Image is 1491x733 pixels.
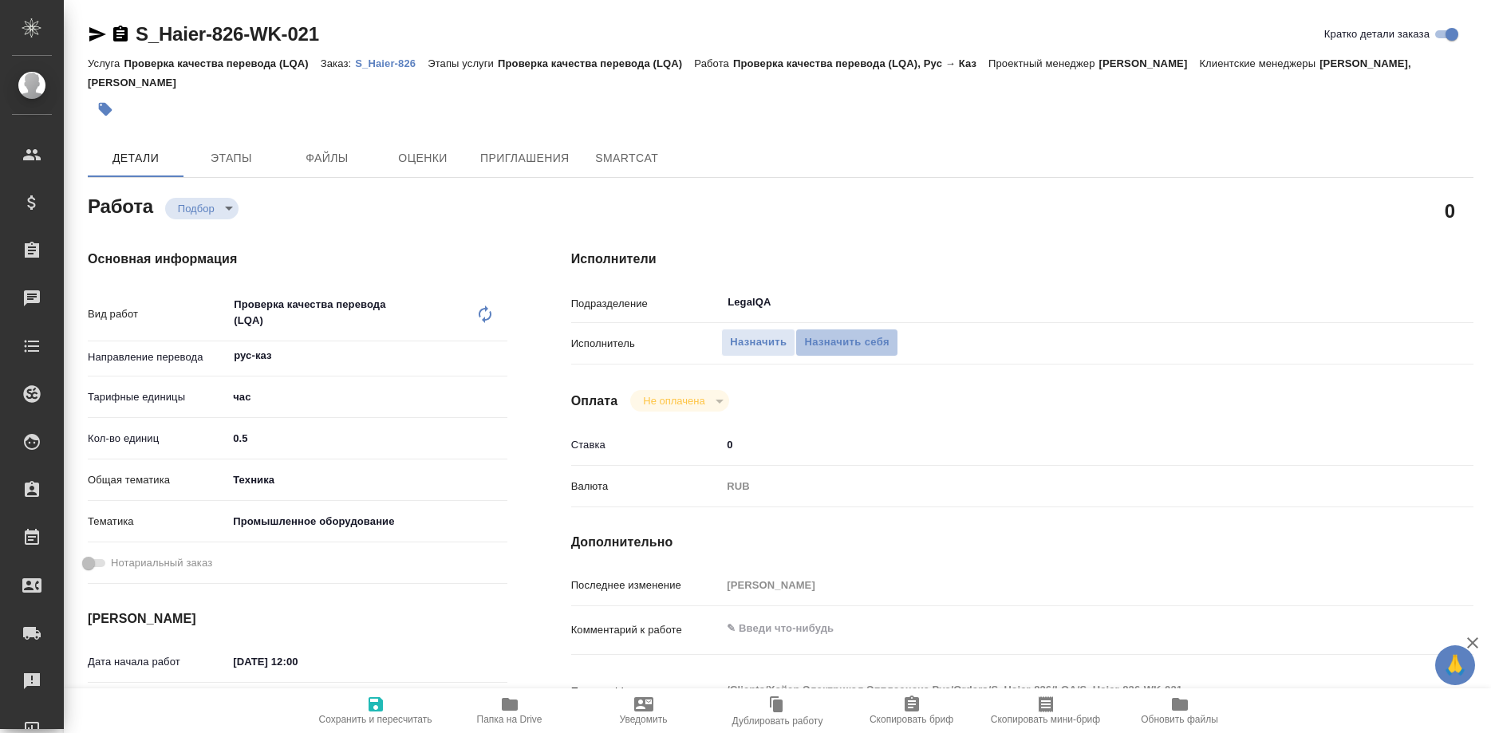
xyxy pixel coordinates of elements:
[1442,648,1469,682] span: 🙏
[845,688,979,733] button: Скопировать бриф
[638,394,709,408] button: Не оплачена
[227,427,507,450] input: ✎ Введи что-нибудь
[571,392,618,411] h4: Оплата
[428,57,498,69] p: Этапы услуги
[319,714,432,725] span: Сохранить и пересчитать
[1141,714,1218,725] span: Обновить файлы
[88,25,107,44] button: Скопировать ссылку для ЯМессенджера
[804,333,889,352] span: Назначить себя
[571,437,722,453] p: Ставка
[477,714,542,725] span: Папка на Drive
[136,23,319,45] a: S_Haier-826-WK-021
[443,688,577,733] button: Папка на Drive
[571,533,1473,552] h4: Дополнительно
[1324,26,1430,42] span: Кратко детали заказа
[795,329,897,357] button: Назначить себя
[88,609,507,629] h4: [PERSON_NAME]
[721,573,1398,597] input: Пустое поле
[480,148,570,168] span: Приглашения
[1199,57,1319,69] p: Клиентские менеджеры
[620,714,668,725] span: Уведомить
[111,25,130,44] button: Скопировать ссылку
[1113,688,1247,733] button: Обновить файлы
[227,467,507,494] div: Техника
[571,296,722,312] p: Подразделение
[1099,57,1200,69] p: [PERSON_NAME]
[721,329,795,357] button: Назначить
[1435,645,1475,685] button: 🙏
[571,250,1473,269] h4: Исполнители
[165,198,239,219] div: Подбор
[721,676,1398,703] textarea: /Clients/Хайер Электрикал Эпплаенсиз Рус/Orders/S_Haier-826/LQA/S_Haier-826-WK-021
[571,577,722,593] p: Последнее изменение
[988,57,1099,69] p: Проектный менеджер
[97,148,174,168] span: Детали
[355,56,428,69] a: S_Haier-826
[870,714,953,725] span: Скопировать бриф
[571,622,722,638] p: Комментарий к работе
[733,57,988,69] p: Проверка качества перевода (LQA), Рус → Каз
[721,473,1398,500] div: RUB
[309,688,443,733] button: Сохранить и пересчитать
[571,684,722,700] p: Путь на drive
[694,57,733,69] p: Работа
[979,688,1113,733] button: Скопировать мини-бриф
[1445,197,1455,224] h2: 0
[88,431,227,447] p: Кол-во единиц
[88,349,227,365] p: Направление перевода
[111,555,212,571] span: Нотариальный заказ
[730,333,787,352] span: Назначить
[571,479,722,495] p: Валюта
[88,191,153,219] h2: Работа
[289,148,365,168] span: Файлы
[124,57,320,69] p: Проверка качества перевода (LQA)
[991,714,1100,725] span: Скопировать мини-бриф
[721,433,1398,456] input: ✎ Введи что-нибудь
[88,472,227,488] p: Общая тематика
[711,688,845,733] button: Дублировать работу
[88,389,227,405] p: Тарифные единицы
[227,384,507,411] div: час
[355,57,428,69] p: S_Haier-826
[227,508,507,535] div: Промышленное оборудование
[88,654,227,670] p: Дата начала работ
[499,354,502,357] button: Open
[88,306,227,322] p: Вид работ
[1390,301,1393,304] button: Open
[193,148,270,168] span: Этапы
[88,250,507,269] h4: Основная информация
[321,57,355,69] p: Заказ:
[577,688,711,733] button: Уведомить
[385,148,461,168] span: Оценки
[88,92,123,127] button: Добавить тэг
[571,336,722,352] p: Исполнитель
[589,148,665,168] span: SmartCat
[630,390,728,412] div: Подбор
[732,715,823,727] span: Дублировать работу
[88,57,124,69] p: Услуга
[88,514,227,530] p: Тематика
[498,57,694,69] p: Проверка качества перевода (LQA)
[173,202,219,215] button: Подбор
[227,650,367,673] input: ✎ Введи что-нибудь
